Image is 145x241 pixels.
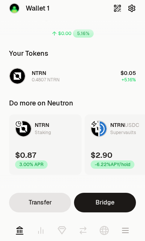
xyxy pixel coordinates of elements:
[9,48,48,59] div: Your Tokens
[120,70,136,76] span: $0.05
[125,122,139,128] span: USDC
[91,121,98,136] img: NTRN Logo
[91,150,113,160] div: $2.90
[26,3,49,14] span: Wallet 1
[15,150,36,160] div: $0.87
[32,70,46,76] span: NTRN
[9,114,82,175] a: NTRN LogoNTRNStaking$0.873.00% APR
[35,122,49,128] span: NTRN
[10,69,25,84] img: NTRN Logo
[91,160,134,169] div: -6.22% APY/hold
[9,98,73,108] div: Do more on Neutron
[10,4,19,13] img: Wallet 1
[32,77,60,83] div: 0.4807 NTRN
[35,129,51,136] div: Staking
[110,129,136,136] div: Supervaults
[110,122,125,128] span: NTRN
[5,65,140,87] button: NTRN LogoNTRN0.4807 NTRN$0.05+5.16%
[73,29,94,38] div: 5.16%
[58,31,71,37] div: $0.00
[9,193,71,212] button: Transfer
[15,160,48,169] div: 3.00% APR
[74,193,136,212] a: Bridge
[100,121,106,136] img: USDC Logo
[122,77,136,83] span: +5.16%
[16,121,31,136] img: NTRN Logo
